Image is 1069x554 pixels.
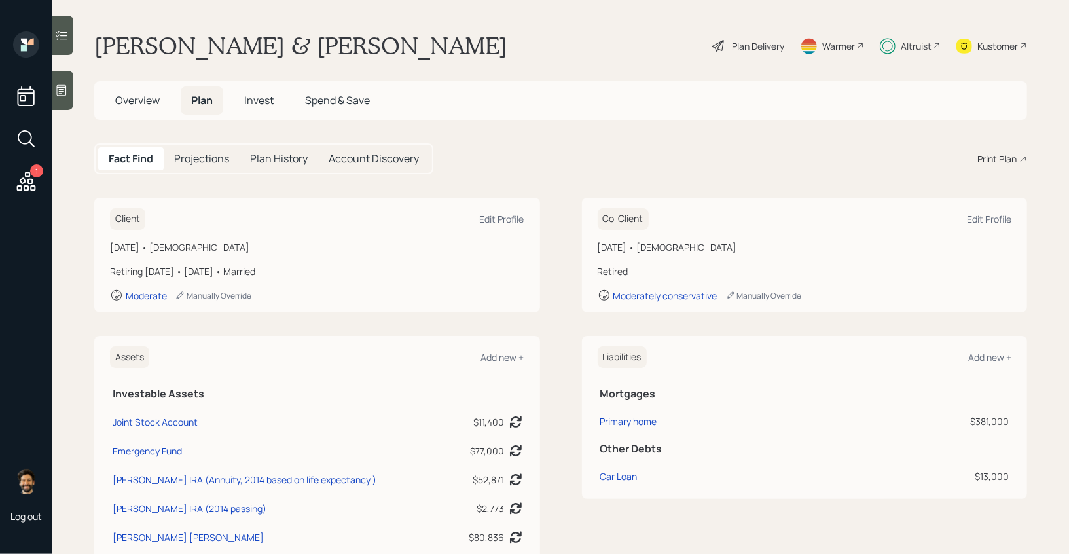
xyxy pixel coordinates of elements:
div: $13,000 [843,470,1009,483]
h5: Mortgages [600,388,1009,400]
div: Plan Delivery [732,39,784,53]
div: Add new + [968,351,1011,363]
img: eric-schwartz-headshot.png [13,468,39,494]
div: Warmer [822,39,855,53]
div: $381,000 [843,415,1009,428]
h6: Liabilities [598,346,647,368]
div: [PERSON_NAME] IRA (Annuity, 2014 based on life expectancy ) [113,473,376,487]
div: $2,773 [477,502,505,515]
div: Joint Stock Account [113,415,198,429]
div: $80,836 [469,530,505,544]
span: Overview [115,93,160,107]
div: Retired [598,265,1012,278]
div: [PERSON_NAME] IRA (2014 passing) [113,502,266,515]
div: [DATE] • [DEMOGRAPHIC_DATA] [110,240,524,254]
h5: Plan History [250,153,308,165]
h6: Client [110,208,145,230]
div: Emergency Fund [113,444,182,458]
div: Car Loan [600,470,638,483]
h6: Co-Client [598,208,649,230]
span: Plan [191,93,213,107]
div: Moderate [126,289,167,302]
h1: [PERSON_NAME] & [PERSON_NAME] [94,31,507,60]
div: Retiring [DATE] • [DATE] • Married [110,265,524,278]
div: [DATE] • [DEMOGRAPHIC_DATA] [598,240,1012,254]
div: Kustomer [977,39,1018,53]
h5: Account Discovery [329,153,419,165]
span: Spend & Save [305,93,370,107]
h5: Fact Find [109,153,153,165]
div: Print Plan [977,152,1017,166]
div: $52,871 [473,473,505,487]
div: Edit Profile [967,213,1011,225]
div: Moderately conservative [613,289,717,302]
div: Log out [10,510,42,523]
div: $11,400 [474,415,505,429]
div: 1 [30,164,43,177]
div: [PERSON_NAME] [PERSON_NAME] [113,530,264,544]
div: Add new + [481,351,524,363]
div: Edit Profile [480,213,524,225]
div: Primary home [600,415,657,428]
h5: Projections [174,153,229,165]
h5: Investable Assets [113,388,522,400]
div: Manually Override [725,290,802,301]
div: Altruist [901,39,932,53]
div: Manually Override [175,290,251,301]
h5: Other Debts [600,443,1009,455]
h6: Assets [110,346,149,368]
span: Invest [244,93,274,107]
div: $77,000 [471,444,505,458]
